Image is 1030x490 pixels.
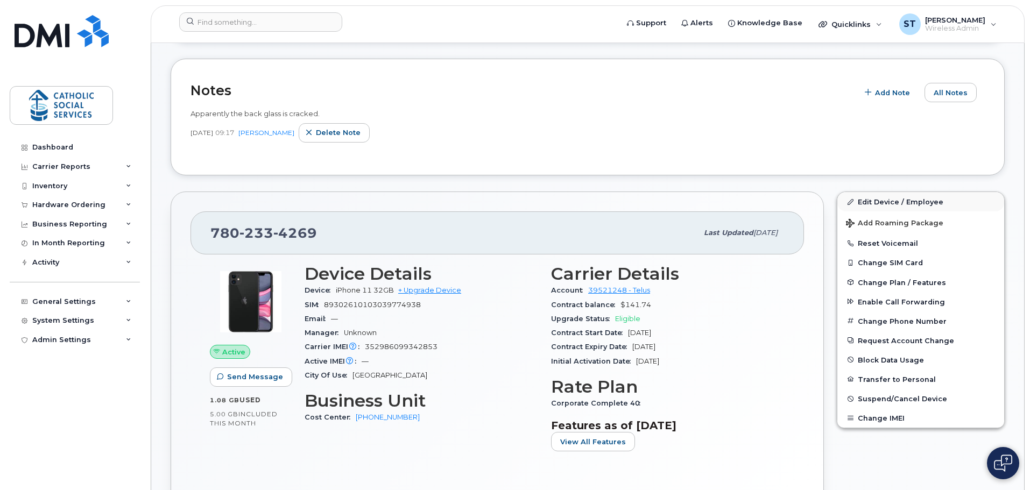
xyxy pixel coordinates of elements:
[210,410,278,428] span: included this month
[858,278,946,286] span: Change Plan / Features
[619,12,674,34] a: Support
[365,343,438,351] span: 352986099342853
[305,315,331,323] span: Email
[858,297,945,306] span: Enable Call Forwarding
[324,301,421,309] span: 89302610103039774938
[837,311,1004,331] button: Change Phone Number
[925,83,977,102] button: All Notes
[551,399,646,407] span: Corporate Complete 40
[837,292,1004,311] button: Enable Call Forwarding
[191,82,852,98] h2: Notes
[305,343,365,351] span: Carrier IMEI
[560,437,626,447] span: View All Features
[674,12,721,34] a: Alerts
[632,343,655,351] span: [DATE]
[837,370,1004,389] button: Transfer to Personal
[831,20,871,29] span: Quicklinks
[721,12,810,34] a: Knowledge Base
[737,18,802,29] span: Knowledge Base
[904,18,916,31] span: ST
[846,219,943,229] span: Add Roaming Package
[934,88,968,98] span: All Notes
[305,301,324,309] span: SIM
[837,408,1004,428] button: Change IMEI
[628,329,651,337] span: [DATE]
[837,253,1004,272] button: Change SIM Card
[551,286,588,294] span: Account
[925,16,985,24] span: [PERSON_NAME]
[316,127,361,138] span: Delete note
[551,315,615,323] span: Upgrade Status
[858,395,947,403] span: Suspend/Cancel Device
[551,357,636,365] span: Initial Activation Date
[227,372,283,382] span: Send Message
[837,350,1004,370] button: Block Data Usage
[620,301,651,309] span: $141.74
[210,410,238,418] span: 5.00 GB
[356,413,420,421] a: [PHONE_NUMBER]
[362,357,369,365] span: —
[305,264,538,283] h3: Device Details
[551,377,785,396] h3: Rate Plan
[588,286,650,294] a: 39521248 - Telus
[858,83,919,102] button: Add Note
[837,211,1004,233] button: Add Roaming Package
[892,13,1004,35] div: Scott Taylor
[398,286,461,294] a: + Upgrade Device
[615,315,640,323] span: Eligible
[305,413,356,421] span: Cost Center
[925,24,985,33] span: Wireless Admin
[551,419,785,432] h3: Features as of [DATE]
[218,269,283,334] img: iPhone_11.jpg
[344,329,377,337] span: Unknown
[837,233,1004,253] button: Reset Voicemail
[336,286,394,294] span: iPhone 11 32GB
[837,192,1004,211] a: Edit Device / Employee
[305,371,352,379] span: City Of Use
[636,18,666,29] span: Support
[305,357,362,365] span: Active IMEI
[551,432,635,451] button: View All Features
[305,329,344,337] span: Manager
[837,389,1004,408] button: Suspend/Cancel Device
[210,396,239,404] span: 1.08 GB
[690,18,713,29] span: Alerts
[273,225,317,241] span: 4269
[352,371,427,379] span: [GEOGRAPHIC_DATA]
[837,331,1004,350] button: Request Account Change
[331,315,338,323] span: —
[636,357,659,365] span: [DATE]
[299,123,370,143] button: Delete note
[875,88,910,98] span: Add Note
[239,396,261,404] span: used
[551,264,785,283] h3: Carrier Details
[215,128,234,137] span: 09:17
[222,347,245,357] span: Active
[753,229,778,237] span: [DATE]
[191,109,320,118] span: Apparently the back glass is cracked.
[551,301,620,309] span: Contract balance
[305,286,336,294] span: Device
[811,13,890,35] div: Quicklinks
[551,329,628,337] span: Contract Start Date
[551,343,632,351] span: Contract Expiry Date
[994,455,1012,472] img: Open chat
[704,229,753,237] span: Last updated
[210,367,292,387] button: Send Message
[210,225,317,241] span: 780
[239,225,273,241] span: 233
[305,391,538,410] h3: Business Unit
[837,273,1004,292] button: Change Plan / Features
[191,128,213,137] span: [DATE]
[238,129,294,137] a: [PERSON_NAME]
[179,12,342,32] input: Find something...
